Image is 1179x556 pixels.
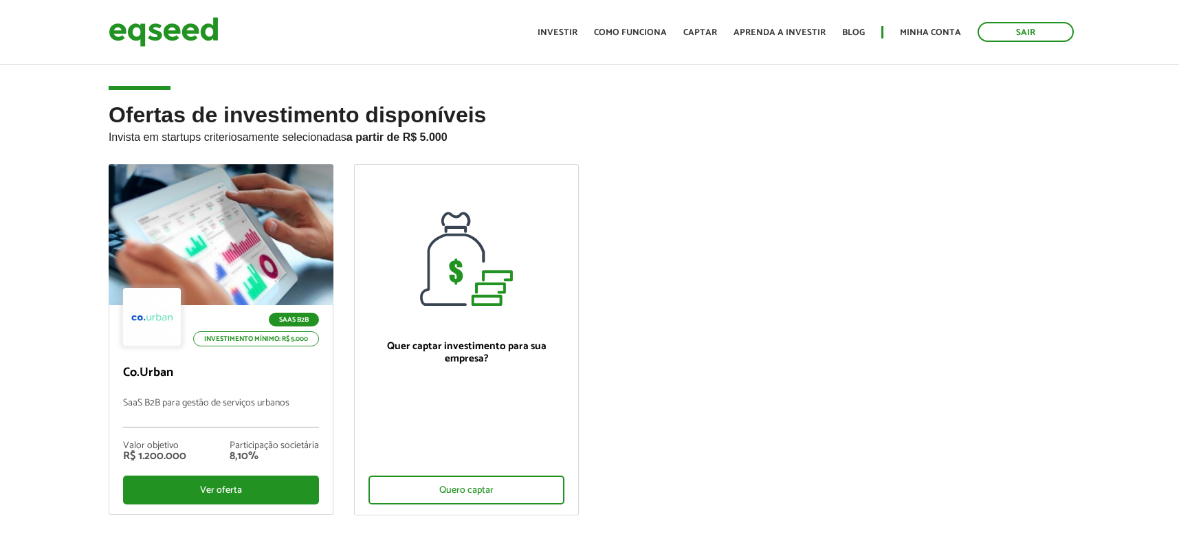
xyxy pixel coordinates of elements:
[538,28,577,37] a: Investir
[354,164,579,515] a: Quer captar investimento para sua empresa? Quero captar
[123,451,186,462] div: R$ 1.200.000
[109,164,333,515] a: SaaS B2B Investimento mínimo: R$ 5.000 Co.Urban SaaS B2B para gestão de serviços urbanos Valor ob...
[230,451,319,462] div: 8,10%
[109,14,219,50] img: EqSeed
[230,441,319,451] div: Participação societária
[842,28,865,37] a: Blog
[123,476,319,504] div: Ver oferta
[193,331,319,346] p: Investimento mínimo: R$ 5.000
[368,340,564,365] p: Quer captar investimento para sua empresa?
[123,398,319,427] p: SaaS B2B para gestão de serviços urbanos
[269,313,319,326] p: SaaS B2B
[123,441,186,451] div: Valor objetivo
[900,28,961,37] a: Minha conta
[109,127,1070,144] p: Invista em startups criteriosamente selecionadas
[594,28,667,37] a: Como funciona
[683,28,717,37] a: Captar
[368,476,564,504] div: Quero captar
[734,28,826,37] a: Aprenda a investir
[109,103,1070,164] h2: Ofertas de investimento disponíveis
[978,22,1074,42] a: Sair
[346,131,448,143] strong: a partir de R$ 5.000
[123,366,319,381] p: Co.Urban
